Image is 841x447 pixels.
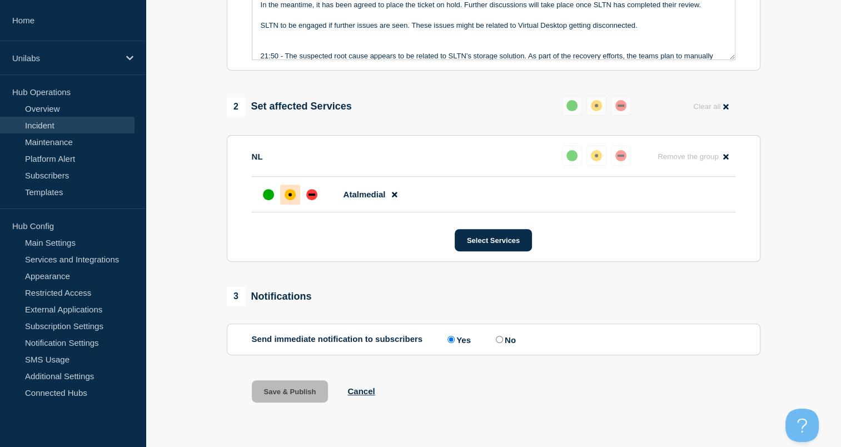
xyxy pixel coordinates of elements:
p: SLTN to be engaged if further issues are seen. These issues might be related to Virtual Desktop g... [261,21,726,31]
button: Select Services [455,229,532,251]
span: Remove the group [658,152,719,161]
p: Unilabs [12,53,119,63]
p: Send immediate notification to subscribers [252,334,423,345]
div: up [263,189,274,200]
button: down [611,146,631,166]
button: Save & Publish [252,380,329,403]
input: No [496,336,503,343]
div: affected [591,150,602,161]
div: up [566,150,578,161]
div: affected [285,189,296,200]
div: Send immediate notification to subscribers [252,334,735,345]
iframe: Help Scout Beacon - Open [785,409,819,442]
span: Atalmedial [344,190,386,199]
p: 21:50 - The suspected root cause appears to be related to SLTN’s storage solution. As part of the... [261,51,726,72]
span: 3 [227,287,246,306]
button: up [562,96,582,116]
button: down [611,96,631,116]
label: Yes [445,334,471,345]
button: up [562,146,582,166]
input: Yes [447,336,455,343]
button: affected [586,146,606,166]
button: Clear all [686,96,735,117]
button: Cancel [347,386,375,396]
div: Notifications [227,287,312,306]
div: down [615,100,626,111]
div: Set affected Services [227,97,352,116]
label: No [493,334,516,345]
div: down [306,189,317,200]
div: affected [591,100,602,111]
button: Remove the group [651,146,735,167]
button: affected [586,96,606,116]
p: NL [252,152,263,161]
div: down [615,150,626,161]
div: up [566,100,578,111]
span: 2 [227,97,246,116]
